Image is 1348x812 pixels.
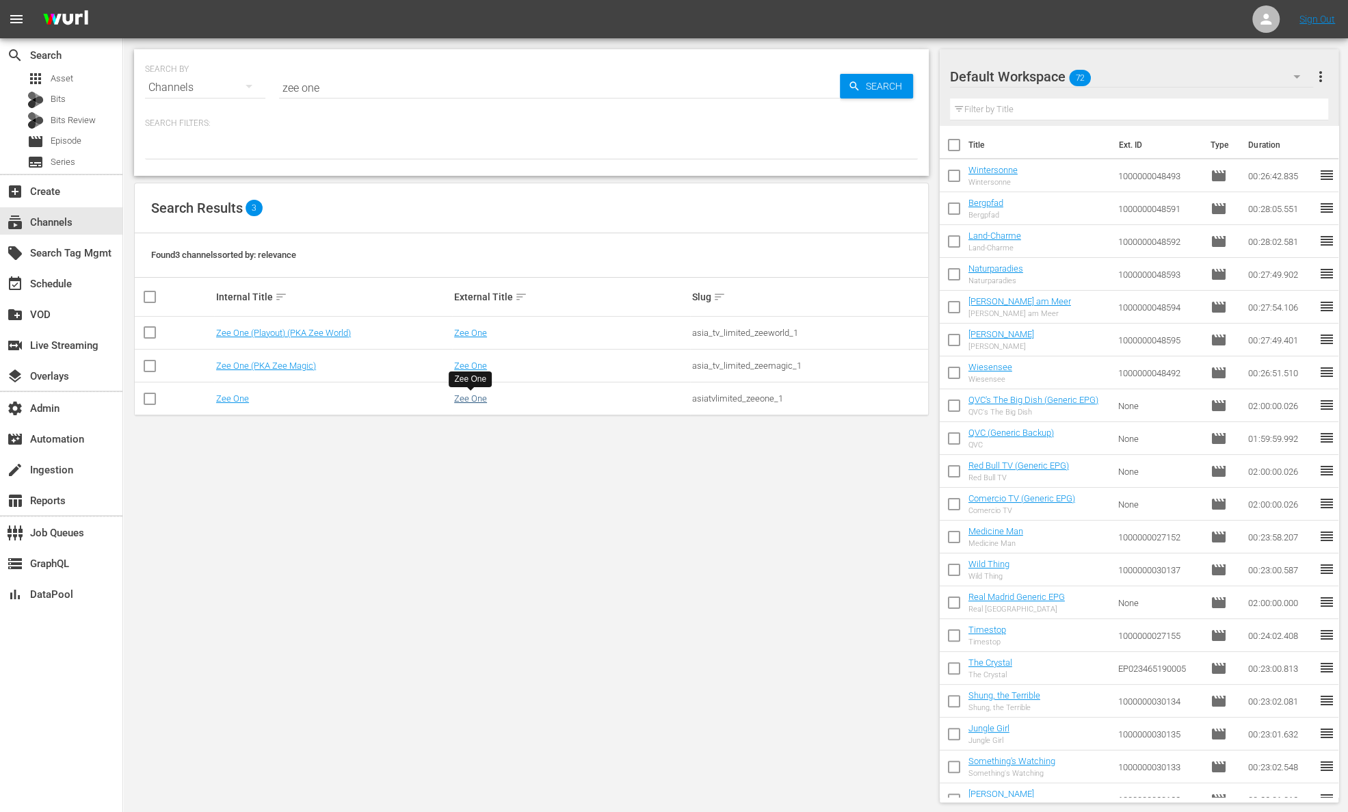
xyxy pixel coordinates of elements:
[246,200,263,216] span: 3
[1211,791,1227,808] span: Episode
[7,368,23,384] span: Overlays
[968,506,1075,515] div: Comercio TV
[1312,68,1328,85] span: more_vert
[8,11,25,27] span: menu
[1113,225,1206,258] td: 1000000048592
[1069,64,1091,92] span: 72
[968,690,1040,700] a: Shung, the Terrible
[1111,126,1202,164] th: Ext. ID
[1211,168,1227,184] span: Episode
[968,244,1021,252] div: Land-Charme
[1211,660,1227,677] span: Episode
[1113,258,1206,291] td: 1000000048593
[7,493,23,509] span: Reports
[968,441,1054,449] div: QVC
[968,625,1006,635] a: Timestop
[1318,561,1334,577] span: reorder
[454,393,487,404] a: Zee One
[1113,324,1206,356] td: 1000000048595
[51,72,73,86] span: Asset
[1243,718,1318,750] td: 00:23:01.632
[1243,652,1318,685] td: 00:23:00.813
[1113,685,1206,718] td: 1000000030134
[7,337,23,354] span: Live Streaming
[1211,233,1227,250] span: Episode
[51,155,75,169] span: Series
[1243,324,1318,356] td: 00:27:49.401
[1211,562,1227,578] span: Episode
[1113,192,1206,225] td: 1000000048591
[968,473,1069,482] div: Red Bull TV
[950,57,1313,96] div: Default Workspace
[1318,298,1334,315] span: reorder
[454,328,487,338] a: Zee One
[1299,14,1335,25] a: Sign Out
[1211,759,1227,775] span: Episode
[692,328,926,338] div: asia_tv_limited_zeeworld_1
[216,289,450,305] div: Internal Title
[968,178,1018,187] div: Wintersonne
[1243,389,1318,422] td: 02:00:00.026
[1113,455,1206,488] td: None
[968,670,1012,679] div: The Crystal
[27,70,44,87] span: Asset
[1318,331,1334,348] span: reorder
[1318,462,1334,479] span: reorder
[1243,586,1318,619] td: 02:00:00.000
[968,126,1111,164] th: Title
[51,114,96,127] span: Bits Review
[968,789,1034,799] a: [PERSON_NAME]
[1318,594,1334,610] span: reorder
[968,638,1006,646] div: Timestop
[1211,266,1227,283] span: Episode
[968,657,1012,668] a: The Crystal
[1113,553,1206,586] td: 1000000030137
[1113,652,1206,685] td: EP023465190005
[27,133,44,150] span: Episode
[968,395,1098,405] a: QVC's The Big Dish (Generic EPG)
[1211,627,1227,644] span: Episode
[151,200,243,216] span: Search Results
[968,329,1034,339] a: [PERSON_NAME]
[968,211,1003,220] div: Bergpfad
[1240,126,1322,164] th: Duration
[51,134,81,148] span: Episode
[713,291,726,303] span: sort
[7,525,23,541] span: Job Queues
[216,328,351,338] a: Zee One (Playout) (PKA Zee World)
[7,245,23,261] span: Search Tag Mgmt
[968,572,1009,581] div: Wild Thing
[1113,159,1206,192] td: 1000000048493
[1113,422,1206,455] td: None
[454,374,486,385] div: Zee One
[7,462,23,478] span: Ingestion
[968,276,1023,285] div: Naturparadies
[7,431,23,447] span: Automation
[1243,553,1318,586] td: 00:23:00.587
[1211,693,1227,709] span: Episode
[1113,750,1206,783] td: 1000000030133
[1318,659,1334,676] span: reorder
[1243,619,1318,652] td: 00:24:02.408
[968,198,1003,208] a: Bergpfad
[1202,126,1240,164] th: Type
[968,263,1023,274] a: Naturparadies
[968,428,1054,438] a: QVC (Generic Backup)
[216,361,316,371] a: Zee One (PKA Zee Magic)
[1243,521,1318,553] td: 00:23:58.207
[860,74,913,99] span: Search
[968,723,1009,733] a: Jungle Girl
[27,92,44,108] div: Bits
[968,539,1023,548] div: Medicine Man
[1113,488,1206,521] td: None
[1318,364,1334,380] span: reorder
[968,375,1012,384] div: Wiesensee
[1318,791,1334,807] span: reorder
[145,118,918,129] p: Search Filters:
[968,408,1098,417] div: QVC's The Big Dish
[1318,725,1334,742] span: reorder
[1243,258,1318,291] td: 00:27:49.902
[1243,225,1318,258] td: 00:28:02.581
[1113,521,1206,553] td: 1000000027152
[1243,291,1318,324] td: 00:27:54.106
